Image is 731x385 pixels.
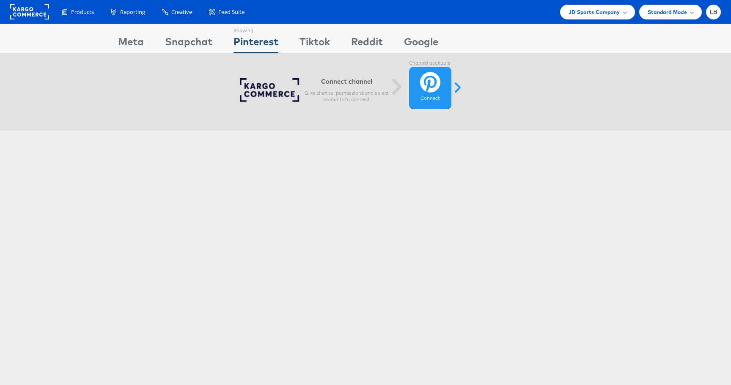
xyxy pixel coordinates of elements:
div: Pinterest [234,34,278,53]
div: Google [404,34,438,53]
p: Give channel permissions and select accounts to connect [304,90,389,103]
a: Connect [409,67,451,109]
span: Standard Mode [648,8,687,16]
div: Meta [118,34,144,53]
label: Channel available [409,60,451,67]
span: Creative [171,8,192,16]
label: Connect [420,95,440,102]
div: Showing [234,24,278,34]
div: Tiktok [300,34,330,53]
span: Products [71,8,94,16]
div: Reddit [351,34,383,53]
h6: Connect channel [304,77,389,85]
span: JD Sports Company [569,8,620,16]
div: Snapchat [165,34,212,53]
span: Feed Suite [218,8,245,16]
span: LB [710,9,717,15]
span: Reporting [120,8,145,16]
